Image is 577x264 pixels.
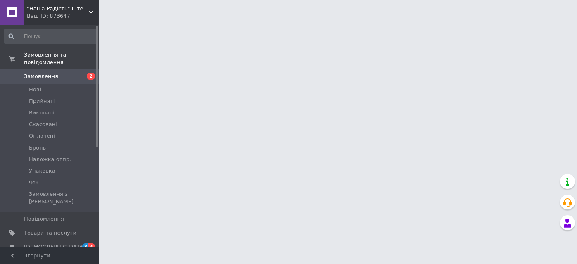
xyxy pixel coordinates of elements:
[29,167,55,175] span: Упаковка
[24,51,99,66] span: Замовлення та повідомлення
[24,215,64,223] span: Повідомлення
[29,190,97,205] span: Замовлення з [PERSON_NAME]
[87,73,95,80] span: 2
[24,73,58,80] span: Замовлення
[29,156,71,163] span: Наложка отпр.
[29,98,55,105] span: Прийняті
[29,109,55,117] span: Виконані
[29,132,55,140] span: Оплачені
[29,86,41,93] span: Нові
[82,243,89,250] span: 3
[24,229,76,237] span: Товари та послуги
[29,179,39,186] span: чек
[29,144,46,152] span: Бронь
[4,29,98,44] input: Пошук
[29,121,57,128] span: Скасовані
[27,12,99,20] div: Ваш ID: 873647
[24,243,85,251] span: [DEMOGRAPHIC_DATA]
[27,5,89,12] span: "Наша Радість" Інтернет-магазин
[88,243,95,250] span: 4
